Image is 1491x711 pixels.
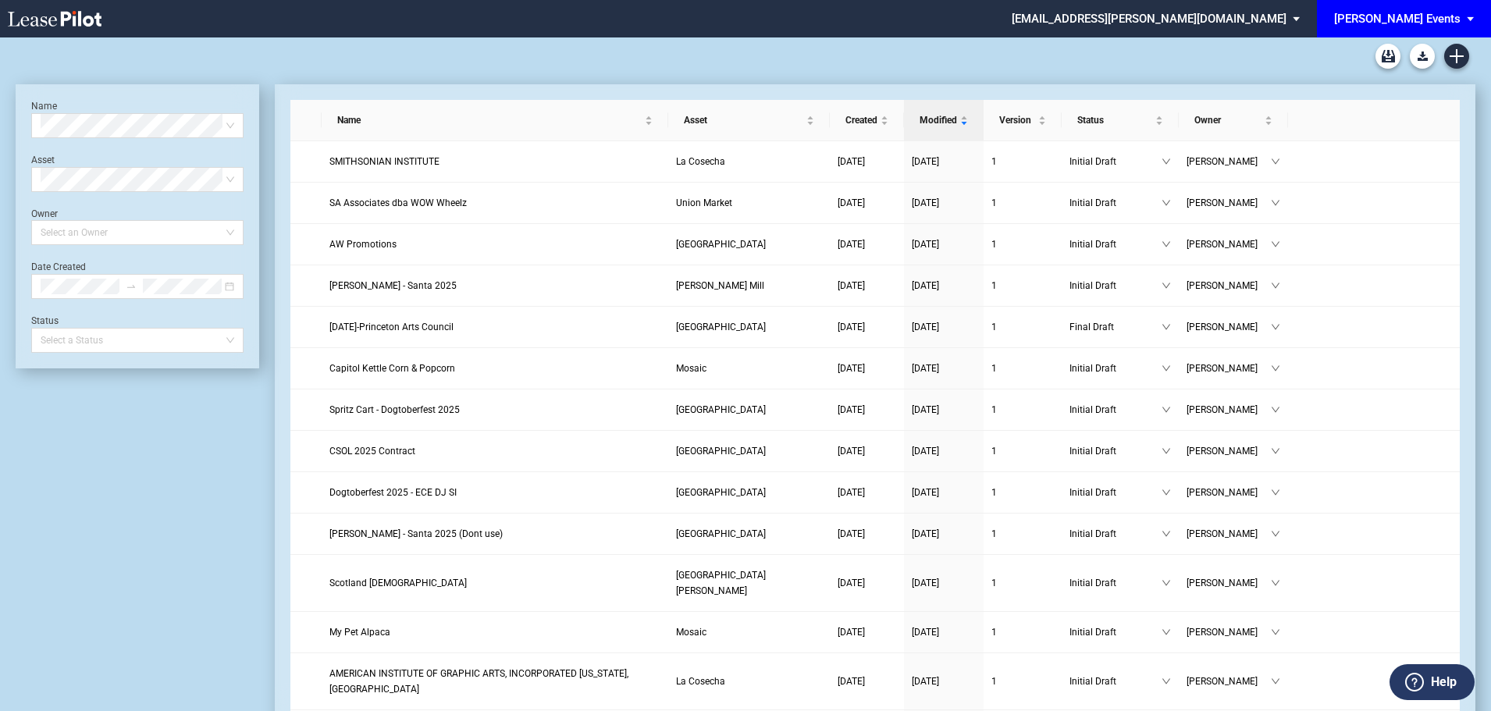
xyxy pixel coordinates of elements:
[838,195,896,211] a: [DATE]
[1062,100,1179,141] th: Status
[329,236,660,252] a: AW Promotions
[838,624,896,640] a: [DATE]
[1187,402,1271,418] span: [PERSON_NAME]
[1375,44,1400,69] a: Archive
[676,570,766,596] span: Cabin John Village
[31,315,59,326] label: Status
[912,575,976,591] a: [DATE]
[676,278,822,293] a: [PERSON_NAME] Mill
[668,100,830,141] th: Asset
[31,155,55,165] label: Asset
[838,578,865,588] span: [DATE]
[31,101,57,112] label: Name
[329,154,660,169] a: SMITHSONIAN INSTITUTE
[991,322,997,332] span: 1
[991,485,1054,500] a: 1
[912,676,939,687] span: [DATE]
[1162,578,1171,588] span: down
[912,195,976,211] a: [DATE]
[1162,627,1171,637] span: down
[329,278,660,293] a: [PERSON_NAME] - Santa 2025
[329,322,454,332] span: Day of the Dead-Princeton Arts Council
[1187,624,1271,640] span: [PERSON_NAME]
[991,443,1054,459] a: 1
[676,197,732,208] span: Union Market
[1069,236,1162,252] span: Initial Draft
[1271,446,1280,456] span: down
[1271,157,1280,166] span: down
[329,319,660,335] a: [DATE]-Princeton Arts Council
[912,443,976,459] a: [DATE]
[912,156,939,167] span: [DATE]
[322,100,668,141] th: Name
[912,154,976,169] a: [DATE]
[991,236,1054,252] a: 1
[676,446,766,457] span: Freshfields Village
[991,156,997,167] span: 1
[838,319,896,335] a: [DATE]
[838,197,865,208] span: [DATE]
[31,208,58,219] label: Owner
[31,261,86,272] label: Date Created
[1187,674,1271,689] span: [PERSON_NAME]
[329,575,660,591] a: Scotland [DEMOGRAPHIC_DATA]
[912,280,939,291] span: [DATE]
[329,280,457,291] span: Edwin McCora - Santa 2025
[838,487,865,498] span: [DATE]
[838,280,865,291] span: [DATE]
[991,404,997,415] span: 1
[912,627,939,638] span: [DATE]
[912,674,976,689] a: [DATE]
[1069,278,1162,293] span: Initial Draft
[991,402,1054,418] a: 1
[1162,677,1171,686] span: down
[991,526,1054,542] a: 1
[1431,672,1457,692] label: Help
[676,239,766,250] span: Downtown Palm Beach Gardens
[676,627,706,638] span: Mosaic
[912,526,976,542] a: [DATE]
[676,443,822,459] a: [GEOGRAPHIC_DATA]
[1069,485,1162,500] span: Initial Draft
[838,363,865,374] span: [DATE]
[991,624,1054,640] a: 1
[991,197,997,208] span: 1
[991,528,997,539] span: 1
[1187,443,1271,459] span: [PERSON_NAME]
[1077,112,1152,128] span: Status
[329,361,660,376] a: Capitol Kettle Corn & Popcorn
[329,528,503,539] span: Edwin McCora - Santa 2025 (Dont use)
[912,278,976,293] a: [DATE]
[912,446,939,457] span: [DATE]
[1069,195,1162,211] span: Initial Draft
[912,236,976,252] a: [DATE]
[329,402,660,418] a: Spritz Cart - Dogtoberfest 2025
[838,443,896,459] a: [DATE]
[1162,364,1171,373] span: down
[1271,405,1280,414] span: down
[1162,488,1171,497] span: down
[676,624,822,640] a: Mosaic
[838,526,896,542] a: [DATE]
[1069,154,1162,169] span: Initial Draft
[991,154,1054,169] a: 1
[329,668,628,695] span: AMERICAN INSTITUTE OF GRAPHIC ARTS, INCORPORATED WASHINGTON, D.C.
[676,526,822,542] a: [GEOGRAPHIC_DATA]
[1187,526,1271,542] span: [PERSON_NAME]
[838,322,865,332] span: [DATE]
[1069,402,1162,418] span: Initial Draft
[329,239,397,250] span: AW Promotions
[1187,236,1271,252] span: [PERSON_NAME]
[676,361,822,376] a: Mosaic
[1069,624,1162,640] span: Initial Draft
[912,485,976,500] a: [DATE]
[676,528,766,539] span: Freshfields Village
[991,674,1054,689] a: 1
[838,402,896,418] a: [DATE]
[838,627,865,638] span: [DATE]
[676,280,764,291] span: Atherton Mill
[838,446,865,457] span: [DATE]
[676,236,822,252] a: [GEOGRAPHIC_DATA]
[838,575,896,591] a: [DATE]
[838,404,865,415] span: [DATE]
